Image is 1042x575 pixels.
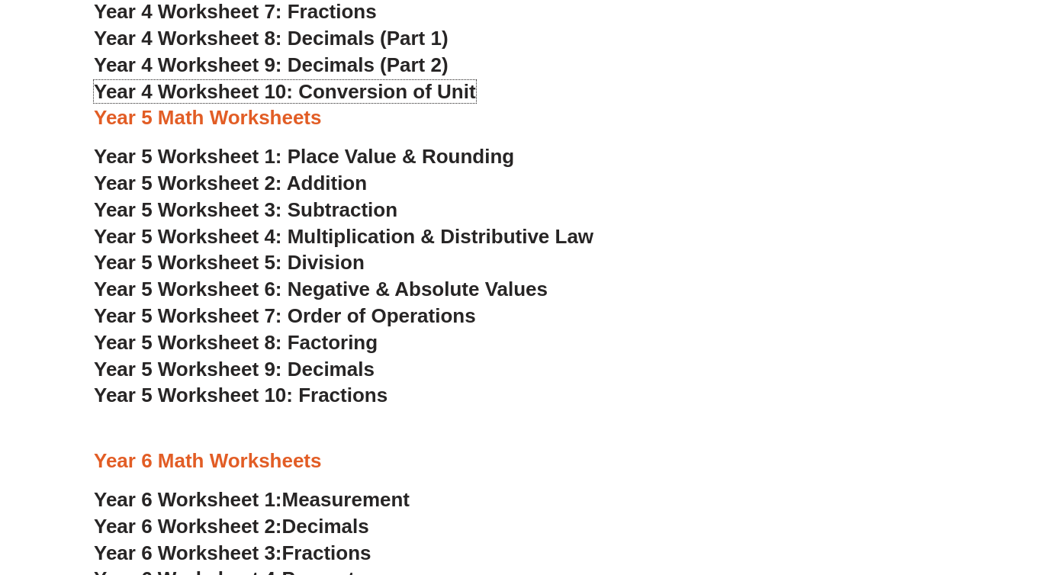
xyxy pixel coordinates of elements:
[282,488,410,511] span: Measurement
[94,515,369,538] a: Year 6 Worksheet 2:Decimals
[94,53,449,76] a: Year 4 Worksheet 9: Decimals (Part 2)
[94,541,282,564] span: Year 6 Worksheet 3:
[282,515,369,538] span: Decimals
[94,225,593,248] a: Year 5 Worksheet 4: Multiplication & Distributive Law
[94,488,410,511] a: Year 6 Worksheet 1:Measurement
[94,80,476,103] a: Year 4 Worksheet 10: Conversion of Unit
[94,384,388,406] a: Year 5 Worksheet 10: Fractions
[94,541,371,564] a: Year 6 Worksheet 3:Fractions
[94,172,367,194] a: Year 5 Worksheet 2: Addition
[94,198,397,221] a: Year 5 Worksheet 3: Subtraction
[94,448,948,474] h3: Year 6 Math Worksheets
[94,251,365,274] a: Year 5 Worksheet 5: Division
[94,278,548,300] a: Year 5 Worksheet 6: Negative & Absolute Values
[94,331,378,354] a: Year 5 Worksheet 8: Factoring
[780,403,1042,575] iframe: Chat Widget
[282,541,371,564] span: Fractions
[94,105,948,131] h3: Year 5 Math Worksheets
[94,515,282,538] span: Year 6 Worksheet 2:
[94,358,375,381] a: Year 5 Worksheet 9: Decimals
[94,488,282,511] span: Year 6 Worksheet 1:
[94,145,514,168] a: Year 5 Worksheet 1: Place Value & Rounding
[94,27,449,50] a: Year 4 Worksheet 8: Decimals (Part 1)
[94,304,476,327] a: Year 5 Worksheet 7: Order of Operations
